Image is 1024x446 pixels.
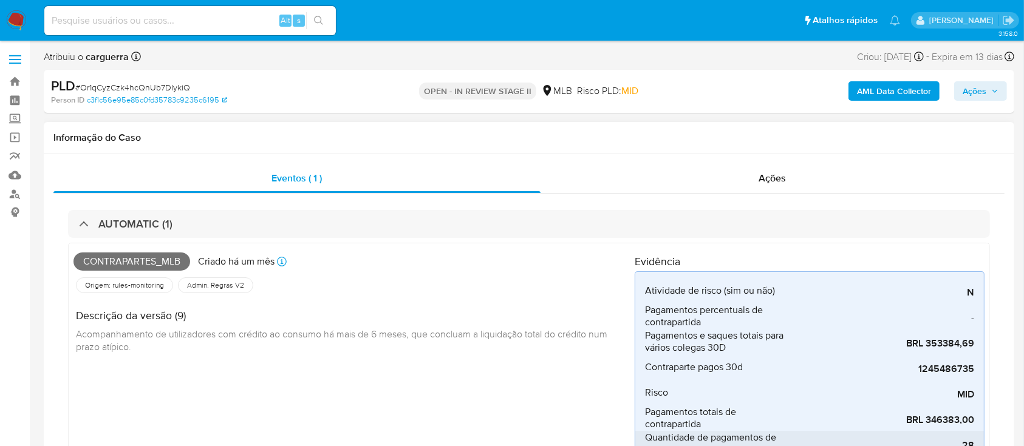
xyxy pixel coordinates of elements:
[577,84,638,98] span: Risco PLD:
[926,49,929,65] span: -
[76,309,625,322] h4: Descrição da versão (9)
[272,171,323,185] span: Eventos ( 1 )
[932,50,1003,64] span: Expira em 13 dias
[813,14,878,27] span: Atalhos rápidos
[759,171,787,185] span: Ações
[621,84,638,98] span: MID
[44,13,336,29] input: Pesquise usuários ou casos...
[84,280,165,290] span: Origem: rules-monitoring
[76,327,610,354] span: Acompanhamento de utilizadores com crédito ao consumo há mais de 6 meses, que concluam a liquidaç...
[929,15,998,26] p: carlos.guerra@mercadopago.com.br
[75,81,190,93] span: # Or1qCyzCzk4hcQnUb7DIykiQ
[306,12,331,29] button: search-icon
[890,15,900,25] a: Notificações
[73,252,190,271] span: Contrapartes_mlb
[198,255,275,268] p: Criado há um mês
[44,50,129,64] span: Atribuiu o
[541,84,572,98] div: MLB
[281,15,290,26] span: Alt
[297,15,301,26] span: s
[68,210,990,238] div: AUTOMATIC (1)
[419,83,536,100] p: OPEN - IN REVIEW STAGE II
[848,81,940,101] button: AML Data Collector
[186,280,245,290] span: Admin. Regras V2
[857,81,931,101] b: AML Data Collector
[98,217,172,231] h3: AUTOMATIC (1)
[963,81,986,101] span: Ações
[51,95,84,106] b: Person ID
[857,49,924,65] div: Criou: [DATE]
[954,81,1007,101] button: Ações
[53,132,1005,144] h1: Informação do Caso
[83,50,129,64] b: carguerra
[87,95,227,106] a: c3f1c56e95e85c0fd35783c9235c6195
[51,76,75,95] b: PLD
[1002,14,1015,27] a: Sair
